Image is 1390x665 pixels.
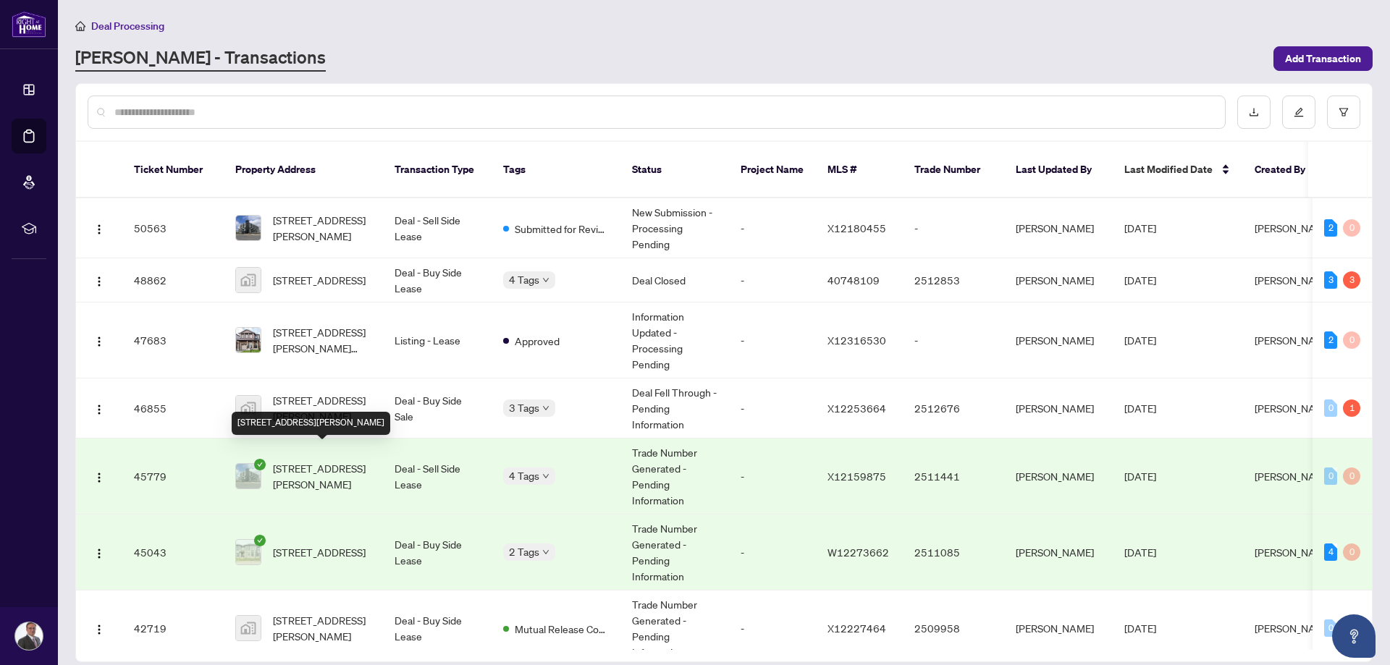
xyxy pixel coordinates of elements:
div: 0 [1343,331,1360,349]
span: [PERSON_NAME] [1255,221,1333,234]
span: X12227464 [827,622,886,635]
td: [PERSON_NAME] [1004,198,1113,258]
div: 0 [1343,467,1360,485]
td: 2512676 [903,378,1004,439]
th: Ticket Number [122,142,224,198]
img: thumbnail-img [236,396,261,420]
span: [STREET_ADDRESS][PERSON_NAME] [273,460,371,492]
td: 2511441 [903,439,1004,514]
button: download [1237,96,1271,129]
span: 4 Tags [509,467,539,484]
img: thumbnail-img [236,268,261,292]
div: 0 [1324,467,1337,485]
span: download [1249,107,1259,117]
span: Submitted for Review [515,221,609,237]
img: Logo [93,548,105,559]
span: X12159875 [827,470,886,483]
span: [DATE] [1124,274,1156,287]
button: Logo [88,216,111,240]
span: [DATE] [1124,546,1156,559]
th: Transaction Type [383,142,492,198]
span: 40748109 [827,274,880,287]
span: [PERSON_NAME] [1255,334,1333,347]
td: Deal Fell Through - Pending Information [620,378,729,439]
button: Logo [88,329,111,352]
img: thumbnail-img [236,464,261,488]
td: - [903,198,1004,258]
div: 2 [1324,331,1337,349]
th: Project Name [729,142,816,198]
span: [PERSON_NAME] [1255,470,1333,483]
th: Created By [1243,142,1330,198]
span: [STREET_ADDRESS] [273,272,366,288]
th: Status [620,142,729,198]
span: Deal Processing [91,20,164,33]
td: - [729,198,816,258]
span: Mutual Release Completed [515,621,609,637]
td: Deal - Buy Side Lease [383,258,492,302]
td: 45779 [122,439,224,514]
span: W12273662 [827,546,889,559]
span: home [75,21,85,31]
div: 0 [1343,543,1360,561]
td: 46855 [122,378,224,439]
td: Deal - Sell Side Lease [383,198,492,258]
td: Trade Number Generated - Pending Information [620,514,729,590]
a: [PERSON_NAME] - Transactions [75,46,326,72]
span: 2 Tags [509,543,539,560]
span: edit [1294,107,1304,117]
td: 2511085 [903,514,1004,590]
th: Tags [492,142,620,198]
td: - [729,302,816,378]
div: 0 [1343,219,1360,237]
img: Logo [93,404,105,415]
span: Last Modified Date [1124,161,1213,177]
span: [PERSON_NAME] [1255,274,1333,287]
img: Logo [93,472,105,483]
td: 45043 [122,514,224,590]
td: [PERSON_NAME] [1004,378,1113,439]
td: [PERSON_NAME] [1004,302,1113,378]
span: [DATE] [1124,470,1156,483]
img: Logo [93,276,105,287]
button: Add Transaction [1273,46,1373,71]
span: [STREET_ADDRESS][PERSON_NAME] [273,392,371,424]
div: 0 [1324,619,1337,637]
img: Logo [93,624,105,635]
span: [PERSON_NAME] [1255,622,1333,635]
th: Last Modified Date [1113,142,1243,198]
img: Profile Icon [15,622,43,650]
button: Logo [88,541,111,564]
img: thumbnail-img [236,616,261,640]
button: Logo [88,465,111,488]
td: Trade Number Generated - Pending Information [620,439,729,514]
img: logo [12,11,46,38]
td: - [729,258,816,302]
button: Logo [88,268,111,292]
img: thumbnail-img [236,540,261,564]
button: Logo [88,617,111,640]
td: 2512853 [903,258,1004,302]
button: edit [1282,96,1315,129]
th: Property Address [224,142,383,198]
span: 4 Tags [509,271,539,288]
td: 48862 [122,258,224,302]
td: Listing - Lease [383,302,492,378]
td: [PERSON_NAME] [1004,514,1113,590]
td: - [903,302,1004,378]
span: [DATE] [1124,221,1156,234]
th: MLS # [816,142,903,198]
td: Deal Closed [620,258,729,302]
img: thumbnail-img [236,216,261,240]
span: [PERSON_NAME] [1255,546,1333,559]
span: [DATE] [1124,334,1156,347]
td: - [729,514,816,590]
td: - [729,378,816,439]
span: down [542,473,549,480]
span: X12253664 [827,402,886,415]
span: down [542,404,549,412]
span: Add Transaction [1285,47,1361,70]
span: [STREET_ADDRESS][PERSON_NAME] [273,612,371,644]
td: 50563 [122,198,224,258]
div: 2 [1324,219,1337,237]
